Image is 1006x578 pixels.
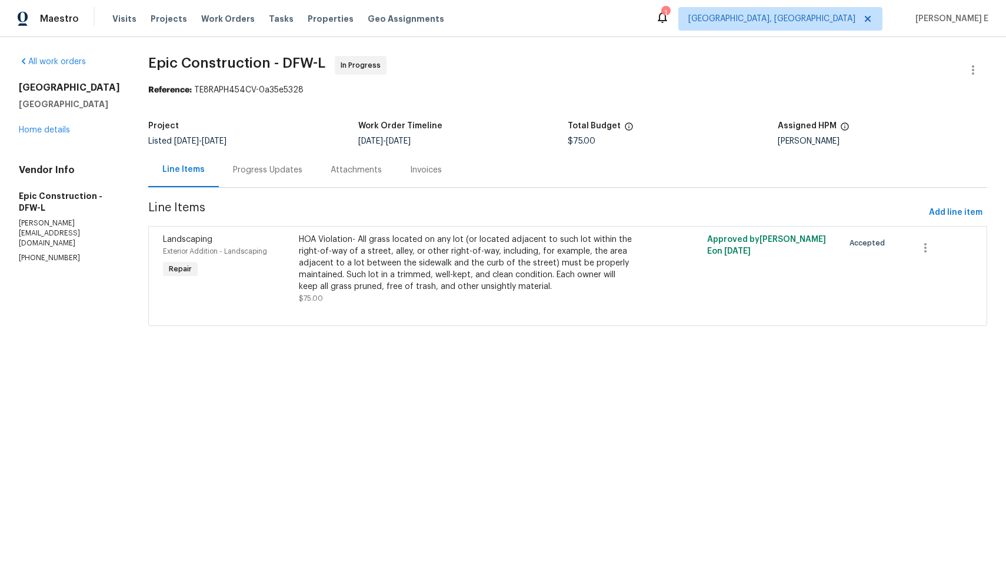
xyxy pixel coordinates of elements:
span: Geo Assignments [368,13,444,25]
span: Listed [148,137,226,145]
h5: Project [148,122,179,130]
b: Reference: [148,86,192,94]
div: [PERSON_NAME] [778,137,988,145]
h5: [GEOGRAPHIC_DATA] [19,98,120,110]
span: The hpm assigned to this work order. [840,122,850,137]
span: In Progress [341,59,385,71]
h2: [GEOGRAPHIC_DATA] [19,82,120,94]
button: Add line item [924,202,987,224]
span: Landscaping [163,235,212,244]
span: Properties [308,13,354,25]
span: [DATE] [358,137,383,145]
span: Maestro [40,13,79,25]
span: [DATE] [724,247,751,255]
div: Line Items [162,164,205,175]
span: [DATE] [202,137,226,145]
span: Exterior Addition - Landscaping [163,248,267,255]
div: Invoices [410,164,442,176]
span: Work Orders [201,13,255,25]
span: [GEOGRAPHIC_DATA], [GEOGRAPHIC_DATA] [688,13,855,25]
span: - [358,137,411,145]
span: Visits [112,13,136,25]
span: Line Items [148,202,924,224]
h5: Total Budget [568,122,621,130]
p: [PERSON_NAME][EMAIL_ADDRESS][DOMAIN_NAME] [19,218,120,248]
div: Attachments [331,164,382,176]
h5: Work Order Timeline [358,122,442,130]
div: 1 [661,7,669,19]
span: [DATE] [386,137,411,145]
span: $75.00 [568,137,595,145]
span: Accepted [850,237,890,249]
span: [DATE] [174,137,199,145]
span: The total cost of line items that have been proposed by Opendoor. This sum includes line items th... [624,122,634,137]
div: TE8RAPH454CV-0a35e5328 [148,84,987,96]
h5: Epic Construction - DFW-L [19,190,120,214]
span: Add line item [929,205,982,220]
span: $75.00 [299,295,323,302]
span: Repair [164,263,196,275]
div: Progress Updates [233,164,302,176]
h5: Assigned HPM [778,122,837,130]
span: Tasks [269,15,294,23]
span: Projects [151,13,187,25]
a: All work orders [19,58,86,66]
h4: Vendor Info [19,164,120,176]
span: Approved by [PERSON_NAME] E on [707,235,826,255]
span: Epic Construction - DFW-L [148,56,325,70]
a: Home details [19,126,70,134]
p: [PHONE_NUMBER] [19,253,120,263]
span: - [174,137,226,145]
div: HOA Violation- All grass located on any lot (or located adjacent to such lot within the right-of-... [299,234,632,293]
span: [PERSON_NAME] E [911,13,988,25]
